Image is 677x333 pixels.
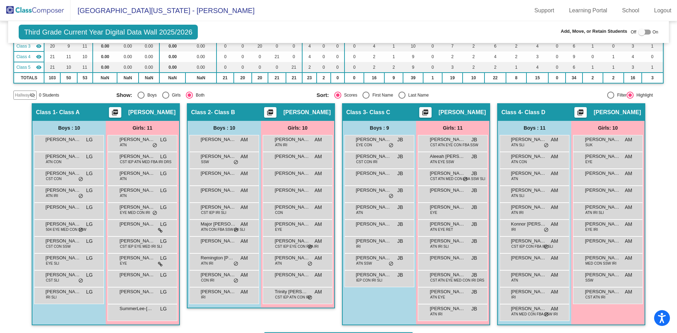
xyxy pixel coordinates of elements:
td: 21 [286,73,302,83]
span: ATN [120,176,127,181]
td: 11 [60,51,77,62]
td: NaN [159,73,185,83]
td: 20 [234,73,252,83]
td: 0 [344,41,364,51]
span: [PERSON_NAME] [45,153,81,160]
td: 0 [642,51,663,62]
div: Girls: 11 [106,121,179,135]
span: JB [471,187,477,194]
div: Boys : 10 [188,121,261,135]
span: [PERSON_NAME] [439,109,486,116]
td: 0 [252,62,268,73]
td: 3 [624,41,642,51]
span: CST CON IRI [356,159,377,165]
span: do_not_disturb_alt [78,193,83,199]
td: 4 [302,41,317,51]
span: [PERSON_NAME] [511,170,546,177]
mat-icon: picture_as_pdf [421,109,429,119]
td: 2 [364,51,384,62]
td: 0 [331,73,344,83]
span: Sort: [317,92,329,98]
span: [PERSON_NAME] [275,170,310,177]
span: [PERSON_NAME] [356,187,391,194]
td: 0 [234,62,252,73]
td: 2 [506,41,526,51]
td: 16 [624,73,642,83]
td: 2 [506,51,526,62]
span: JB [397,136,403,143]
span: JB [471,136,477,143]
td: 10 [463,73,484,83]
td: 4 [526,62,548,73]
span: LG [86,153,93,160]
td: 20 [44,41,60,51]
td: 1 [603,62,624,73]
span: Class 4 [501,109,521,116]
td: Jacki Baron - Class C [14,41,44,51]
td: 2 [317,73,331,83]
a: Learning Portal [563,5,613,16]
span: LG [160,153,167,160]
div: Filter [614,92,627,98]
td: Alison Matelski - Class D [14,51,44,62]
td: 3 [442,62,463,73]
td: 2 [603,73,624,83]
span: JB [397,187,403,194]
td: 0 [548,41,566,51]
button: Print Students Details [109,107,121,118]
span: [PERSON_NAME] [356,170,391,177]
td: 0 [583,51,603,62]
td: 2 [463,51,484,62]
mat-icon: picture_as_pdf [266,109,274,119]
mat-icon: visibility [36,64,42,70]
td: 0.00 [139,51,159,62]
span: EYE CON [356,142,372,148]
td: NaN [93,73,117,83]
span: CST ATN MED CON FBA SSW SLI [430,176,485,181]
td: 1 [642,62,663,73]
td: 0 [548,51,566,62]
div: Highlight [634,92,653,98]
span: Class 3 [16,43,30,49]
span: [PERSON_NAME] [430,187,465,194]
td: 4 [624,51,642,62]
span: SUK [585,142,593,148]
td: 0 [344,73,364,83]
td: 7 [442,41,463,51]
td: 16 [364,73,384,83]
span: AM [315,136,322,143]
div: Girls: 11 [416,121,489,135]
div: Both [193,92,205,98]
td: 9 [403,62,423,73]
td: 103 [44,73,60,83]
span: [PERSON_NAME] [430,204,465,211]
div: Girls: 10 [261,121,334,135]
td: 0 [286,41,302,51]
span: - Class B [211,109,235,116]
span: [PERSON_NAME] [585,136,620,143]
td: 6 [566,62,583,73]
td: 1 [423,73,442,83]
span: AM [551,187,558,194]
span: AM [625,170,632,177]
span: [PERSON_NAME] [201,187,236,194]
span: ATN SLI [511,142,524,148]
td: 2 [484,62,506,73]
span: CST IEP ATN MED FBA IRI DRS [120,159,171,165]
span: ATN [511,176,518,181]
span: [PERSON_NAME] [201,153,236,160]
td: 2 [463,62,484,73]
td: 0 [423,51,442,62]
span: Hallway [15,92,30,98]
td: 10 [60,62,77,73]
span: [PERSON_NAME] [120,170,155,177]
span: - Class D [521,109,545,116]
td: 0 [286,51,302,62]
div: Girls: 10 [571,121,645,135]
td: 0.00 [159,41,185,51]
span: [PERSON_NAME] [201,136,236,143]
td: TOTALS [14,73,44,83]
span: [PERSON_NAME] [201,170,236,177]
span: ATN [120,142,127,148]
span: [PERSON_NAME] [511,136,546,143]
